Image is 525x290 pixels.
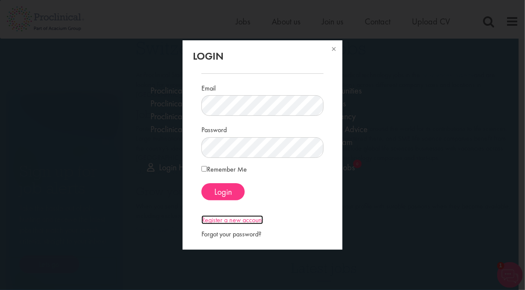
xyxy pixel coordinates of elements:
[201,166,207,172] input: Remember Me
[201,122,227,135] label: Password
[201,81,216,94] label: Email
[201,164,247,175] label: Remember Me
[201,230,324,239] div: Forgot your password?
[193,51,332,62] h2: Login
[214,186,232,197] span: Login
[201,183,245,200] button: Login
[201,215,263,224] a: Register a new account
